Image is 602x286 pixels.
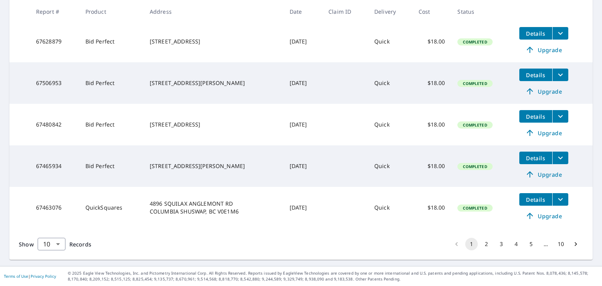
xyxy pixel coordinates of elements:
span: Completed [458,81,491,86]
div: 10 [38,233,65,255]
td: [DATE] [283,21,323,62]
button: filesDropdownBtn-67480842 [552,110,568,123]
button: detailsBtn-67506953 [519,69,552,81]
td: [DATE] [283,104,323,145]
button: Go to page 4 [510,238,522,250]
button: Go to page 5 [525,238,537,250]
span: Details [524,113,548,120]
td: $18.00 [412,21,451,62]
a: Upgrade [519,43,568,56]
td: [DATE] [283,187,323,228]
button: Go to page 10 [555,238,567,250]
a: Privacy Policy [31,273,56,279]
span: Completed [458,39,491,45]
button: filesDropdownBtn-67465934 [552,152,568,164]
span: Upgrade [524,87,564,96]
span: Details [524,30,548,37]
a: Upgrade [519,168,568,181]
p: © 2025 Eagle View Technologies, Inc. and Pictometry International Corp. All Rights Reserved. Repo... [68,270,598,282]
div: [STREET_ADDRESS] [150,38,277,45]
button: detailsBtn-67463076 [519,193,552,206]
td: 67628879 [30,21,79,62]
span: Details [524,196,548,203]
div: [STREET_ADDRESS] [150,121,277,129]
td: $18.00 [412,104,451,145]
td: QuickSquares [79,187,143,228]
button: detailsBtn-67465934 [519,152,552,164]
td: Bid Perfect [79,145,143,187]
td: $18.00 [412,62,451,104]
td: [DATE] [283,62,323,104]
a: Upgrade [519,210,568,222]
button: Go to next page [569,238,582,250]
td: Quick [368,21,412,62]
td: [DATE] [283,145,323,187]
a: Upgrade [519,85,568,98]
button: filesDropdownBtn-67463076 [552,193,568,206]
nav: pagination navigation [449,238,583,250]
div: Show 10 records [38,238,65,250]
td: 67480842 [30,104,79,145]
p: | [4,274,56,279]
td: Quick [368,104,412,145]
button: page 1 [465,238,478,250]
td: $18.00 [412,187,451,228]
button: detailsBtn-67628879 [519,27,552,40]
span: Upgrade [524,170,564,179]
td: Quick [368,187,412,228]
span: Upgrade [524,211,564,221]
span: Completed [458,164,491,169]
td: Quick [368,145,412,187]
span: Show [19,241,34,248]
div: [STREET_ADDRESS][PERSON_NAME] [150,162,277,170]
div: [STREET_ADDRESS][PERSON_NAME] [150,79,277,87]
span: Completed [458,122,491,128]
td: Bid Perfect [79,21,143,62]
button: Go to page 3 [495,238,508,250]
td: $18.00 [412,145,451,187]
td: Bid Perfect [79,104,143,145]
span: Details [524,154,548,162]
a: Terms of Use [4,273,28,279]
button: filesDropdownBtn-67506953 [552,69,568,81]
span: Upgrade [524,45,564,54]
span: Upgrade [524,128,564,138]
div: … [540,240,552,248]
div: 4896 SQUILAX ANGLEMONT RD COLUMBIA SHUSWAP, BC V0E1M6 [150,200,277,215]
button: detailsBtn-67480842 [519,110,552,123]
span: Details [524,71,548,79]
span: Completed [458,205,491,211]
td: 67506953 [30,62,79,104]
span: Records [69,241,91,248]
td: 67463076 [30,187,79,228]
a: Upgrade [519,127,568,139]
button: filesDropdownBtn-67628879 [552,27,568,40]
td: Bid Perfect [79,62,143,104]
td: 67465934 [30,145,79,187]
td: Quick [368,62,412,104]
button: Go to page 2 [480,238,493,250]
